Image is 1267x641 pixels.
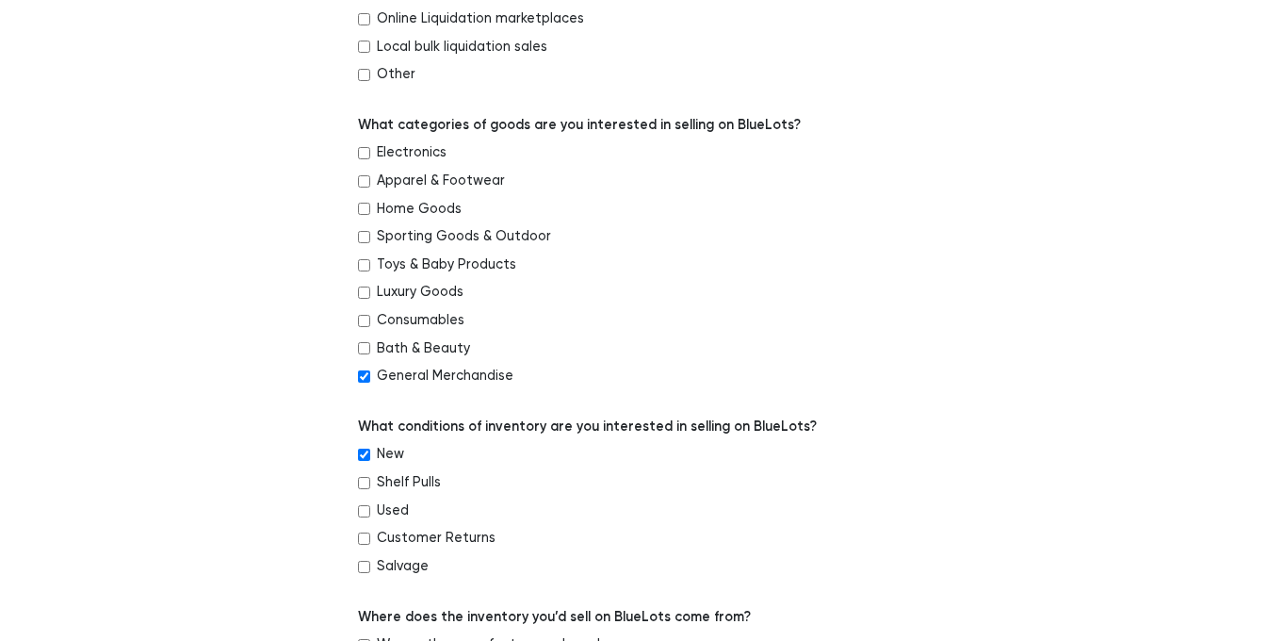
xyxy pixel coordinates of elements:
[377,171,505,191] label: Apparel & Footwear
[377,142,447,163] label: Electronics
[358,561,370,573] input: Salvage
[377,226,551,247] label: Sporting Goods & Outdoor
[358,449,370,461] input: New
[358,342,370,354] input: Bath & Beauty
[358,203,370,215] input: Home Goods
[358,115,801,136] label: What categories of goods are you interested in selling on BlueLots?
[358,69,370,81] input: Other
[358,259,370,271] input: Toys & Baby Products
[377,64,415,85] label: Other
[377,37,547,58] label: Local bulk liquidation sales
[377,366,513,386] label: General Merchandise
[377,444,404,465] label: New
[377,199,462,220] label: Home Goods
[358,41,370,53] input: Local bulk liquidation sales
[377,338,470,359] label: Bath & Beauty
[358,417,817,437] label: What conditions of inventory are you interested in selling on BlueLots?
[358,287,370,299] input: Luxury Goods
[377,528,495,549] label: Customer Returns
[358,147,370,159] input: Electronics
[377,556,429,577] label: Salvage
[358,175,370,188] input: Apparel & Footwear
[358,477,370,489] input: Shelf Pulls
[377,282,463,303] label: Luxury Goods
[377,472,441,493] label: Shelf Pulls
[358,505,370,518] input: Used
[358,607,751,628] label: Where does the inventory you’d sell on BlueLots come from?
[358,315,370,327] input: Consumables
[377,310,464,331] label: Consumables
[358,13,370,25] input: Online Liquidation marketplaces
[377,501,409,521] label: Used
[377,8,584,29] label: Online Liquidation marketplaces
[358,533,370,545] input: Customer Returns
[377,255,516,275] label: Toys & Baby Products
[358,231,370,243] input: Sporting Goods & Outdoor
[358,370,370,383] input: General Merchandise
